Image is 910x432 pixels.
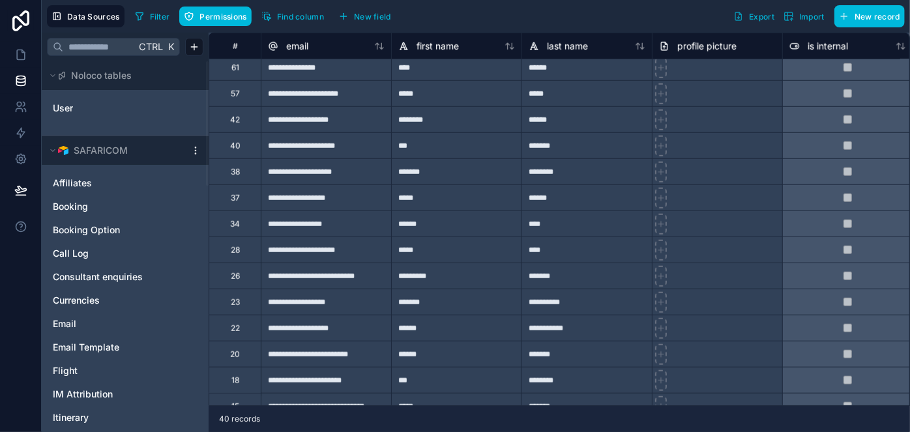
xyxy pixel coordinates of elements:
[230,349,240,360] div: 20
[53,177,171,190] a: Affiliates
[677,40,737,53] span: profile picture
[834,5,905,27] button: New record
[74,144,128,157] span: SAFARICOM
[53,223,120,237] span: Booking Option
[47,384,203,405] div: IM Attribution
[53,223,171,237] a: Booking Option
[53,102,158,115] a: User
[749,12,774,22] span: Export
[53,102,73,115] span: User
[231,375,239,386] div: 18
[230,219,240,229] div: 34
[53,341,119,354] span: Email Template
[53,270,171,283] a: Consultant enquiries
[179,7,256,26] a: Permissions
[47,360,203,381] div: Flight
[547,40,588,53] span: last name
[231,63,239,73] div: 61
[150,12,170,22] span: Filter
[219,41,251,51] div: #
[354,12,391,22] span: New field
[138,38,164,55] span: Ctrl
[231,271,240,281] div: 26
[47,243,203,264] div: Call Log
[286,40,308,53] span: email
[166,42,175,51] span: K
[179,7,251,26] button: Permissions
[71,69,132,82] span: Noloco tables
[67,12,120,22] span: Data Sources
[53,200,171,213] a: Booking
[199,12,246,22] span: Permissions
[334,7,396,26] button: New field
[53,388,171,401] a: IM Attribution
[47,290,203,311] div: Currencies
[47,266,203,287] div: Consultant enquiries
[47,220,203,240] div: Booking Option
[53,411,171,424] a: Itinerary
[53,270,143,283] span: Consultant enquiries
[53,364,171,377] a: Flight
[47,5,125,27] button: Data Sources
[219,414,260,424] span: 40 records
[58,145,68,156] img: Airtable Logo
[231,89,240,99] div: 57
[53,317,171,330] a: Email
[230,115,240,125] div: 42
[53,247,89,260] span: Call Log
[47,66,196,85] button: Noloco tables
[47,98,203,119] div: User
[130,7,175,26] button: Filter
[417,40,459,53] span: first name
[53,247,171,260] a: Call Log
[47,196,203,217] div: Booking
[47,141,185,160] button: Airtable LogoSAFARICOM
[53,294,171,307] a: Currencies
[53,364,78,377] span: Flight
[53,177,92,190] span: Affiliates
[47,407,203,428] div: Itinerary
[799,12,825,22] span: Import
[231,193,240,203] div: 37
[47,173,203,194] div: Affiliates
[53,200,88,213] span: Booking
[277,12,324,22] span: Find column
[53,411,89,424] span: Itinerary
[47,337,203,358] div: Email Template
[53,317,76,330] span: Email
[829,5,905,27] a: New record
[53,388,113,401] span: IM Attribution
[231,297,240,308] div: 23
[231,167,240,177] div: 38
[808,40,848,53] span: is internal
[231,323,240,334] div: 22
[47,313,203,334] div: Email
[729,5,779,27] button: Export
[231,245,240,255] div: 28
[779,5,829,27] button: Import
[257,7,329,26] button: Find column
[53,341,171,354] a: Email Template
[855,12,900,22] span: New record
[230,141,241,151] div: 40
[231,401,239,412] div: 15
[53,294,100,307] span: Currencies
